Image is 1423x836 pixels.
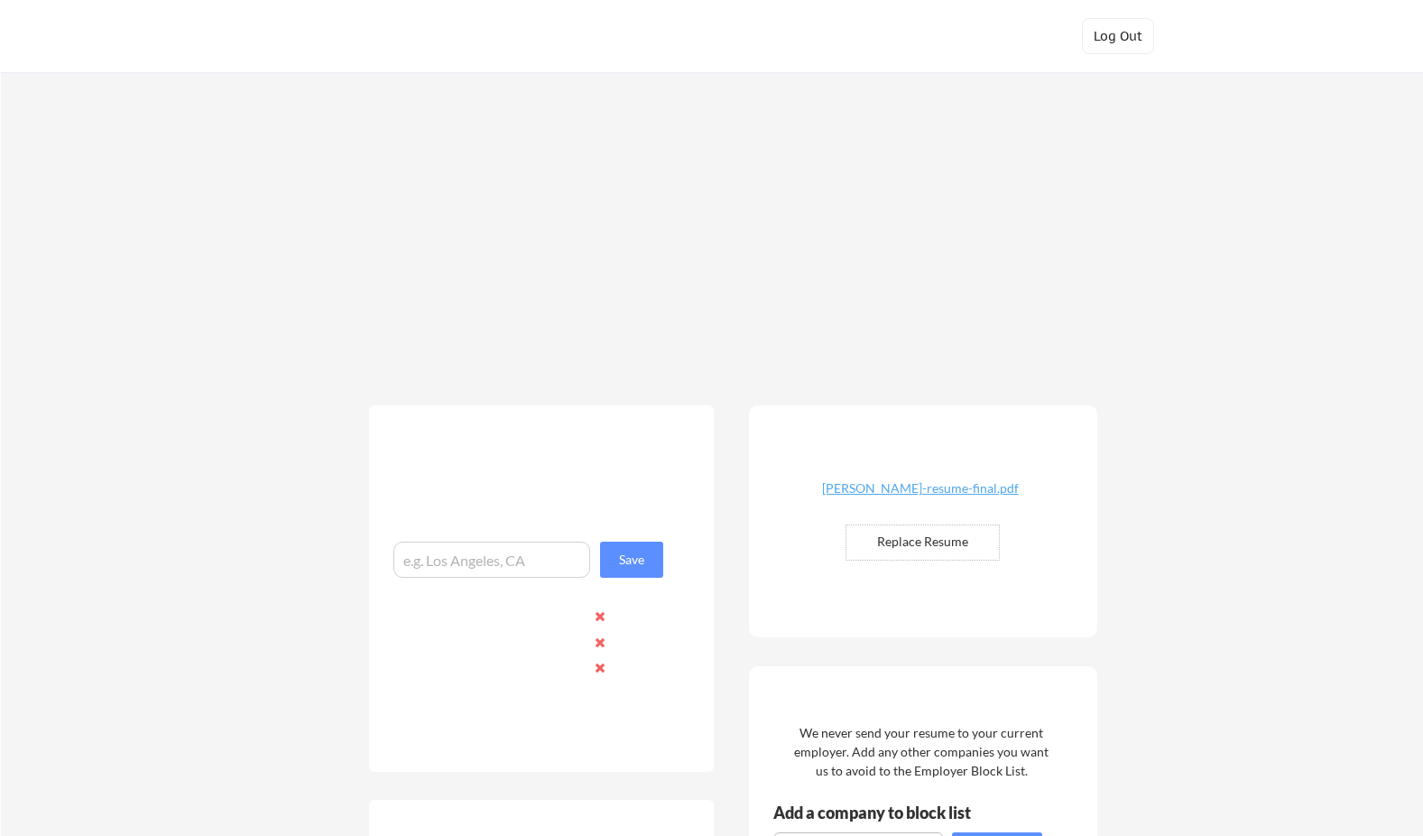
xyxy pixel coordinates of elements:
[793,723,1050,780] div: We never send your resume to your current employer. Add any other companies you want us to avoid ...
[1082,18,1154,54] button: Log Out
[773,804,999,821] div: Add a company to block list
[393,542,590,578] input: e.g. Los Angeles, CA
[600,542,663,578] button: Save
[813,482,1028,510] a: [PERSON_NAME]-resume-final.pdf
[813,482,1028,495] div: [PERSON_NAME]-resume-final.pdf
